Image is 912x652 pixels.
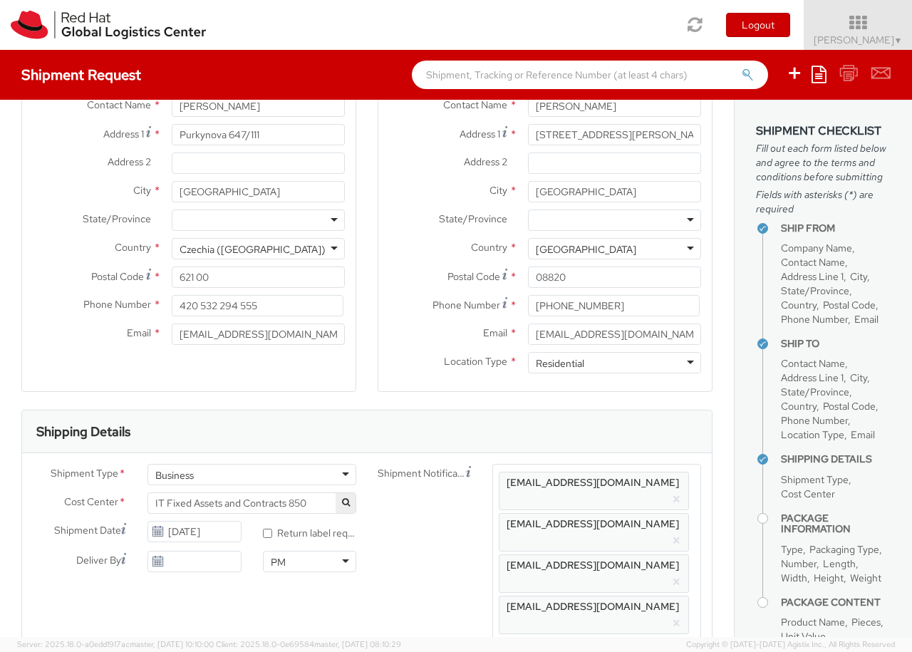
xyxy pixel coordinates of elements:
span: Address 2 [108,155,151,168]
span: IT Fixed Assets and Contracts 850 [155,497,348,509]
span: Email [851,428,875,441]
span: Shipment Type [781,473,849,486]
span: Number [781,557,817,570]
span: Fields with asterisks (*) are required [756,187,891,216]
span: City [850,371,867,384]
div: [GEOGRAPHIC_DATA] [536,242,636,257]
button: Logout [726,13,790,37]
span: Product Name [781,616,845,628]
span: Location Type [781,428,844,441]
h4: Ship To [781,338,891,349]
span: Email [854,313,879,326]
span: Deliver By [76,553,121,568]
label: Return label required [263,524,356,540]
span: State/Province [83,212,151,225]
span: Phone Number [781,313,848,326]
div: Czechia ([GEOGRAPHIC_DATA]) [180,242,326,257]
span: Contact Name [87,98,151,111]
span: master, [DATE] 08:10:29 [314,639,401,649]
span: [EMAIL_ADDRESS][DOMAIN_NAME] [507,476,679,489]
span: Packaging Type [809,543,879,556]
span: [EMAIL_ADDRESS][DOMAIN_NAME] [507,600,679,613]
button: × [672,532,681,549]
span: State/Province [439,212,507,225]
span: Copyright © [DATE]-[DATE] Agistix Inc., All Rights Reserved [686,639,895,651]
span: Contact Name [781,256,845,269]
span: City [133,184,151,197]
span: Phone Number [432,299,500,311]
span: Postal Code [447,270,500,283]
h4: Package Information [781,513,891,535]
span: Country [471,241,507,254]
span: [EMAIL_ADDRESS][DOMAIN_NAME] [507,517,679,530]
span: Phone Number [83,298,151,311]
h3: Shipping Details [36,425,130,439]
span: Address Line 1 [781,371,844,384]
span: State/Province [781,284,849,297]
button: × [672,615,681,632]
span: Email [127,326,151,339]
h4: Shipping Details [781,454,891,465]
input: Shipment, Tracking or Reference Number (at least 4 chars) [412,61,768,89]
span: Shipment Date [54,523,121,538]
span: Postal Code [823,299,876,311]
button: × [672,491,681,508]
span: ▼ [894,35,903,46]
span: Type [781,543,803,556]
span: Width [781,571,807,584]
span: Country [781,299,817,311]
span: Fill out each form listed below and agree to the terms and conditions before submitting [756,141,891,184]
h4: Shipment Request [21,67,141,83]
span: Location Type [444,355,507,368]
span: Weight [850,571,881,584]
span: Shipment Notification [378,466,466,481]
span: [EMAIL_ADDRESS][DOMAIN_NAME] [507,559,679,571]
img: rh-logistics-00dfa346123c4ec078e1.svg [11,11,206,39]
span: State/Province [781,385,849,398]
input: Return label required [263,529,272,538]
span: Shipment Type [51,466,118,482]
span: City [850,270,867,283]
span: Phone Number [781,414,848,427]
span: Contact Name [443,98,507,111]
div: Business [155,468,194,482]
span: City [489,184,507,197]
span: Cost Center [64,495,118,511]
div: Residential [536,356,584,371]
span: Cost Center [781,487,835,500]
span: Address 1 [103,128,144,140]
span: Pieces [851,616,881,628]
h4: Ship From [781,223,891,234]
button: × [672,574,681,591]
span: Country [115,241,151,254]
span: Address 1 [460,128,500,140]
span: Server: 2025.18.0-a0edd1917ac [17,639,214,649]
span: Address 2 [464,155,507,168]
span: Postal Code [823,400,876,413]
span: master, [DATE] 10:10:00 [130,639,214,649]
span: Length [823,557,856,570]
span: Height [814,571,844,584]
span: IT Fixed Assets and Contracts 850 [147,492,356,514]
span: Country [781,400,817,413]
h3: Shipment Checklist [756,125,891,138]
span: Address Line 1 [781,270,844,283]
div: PM [271,555,286,569]
span: [PERSON_NAME] [814,33,903,46]
span: Email [483,326,507,339]
span: Client: 2025.18.0-0e69584 [216,639,401,649]
span: Contact Name [781,357,845,370]
span: Postal Code [91,270,144,283]
span: Company Name [781,242,852,254]
h4: Package Content [781,597,891,608]
span: Unit Value [781,630,826,643]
